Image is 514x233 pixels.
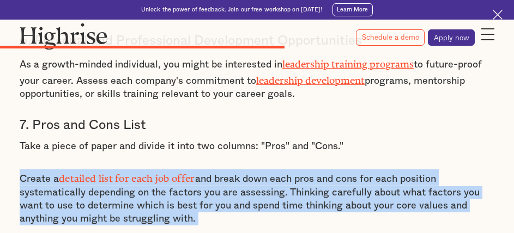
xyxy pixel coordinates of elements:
[20,23,107,50] img: Highrise logo
[59,173,195,179] strong: detailed list for each job offer
[493,10,503,20] img: Cross icon
[20,140,494,153] p: Take a piece of paper and divide it into two columns: "Pros" and "Cons."
[141,6,323,14] div: Unlock the power of feedback. Join our free workshop on [DATE]!
[332,3,373,16] a: Learn More
[20,169,494,225] p: Create a and break down each pros and cons for each position systematically depending on the fact...
[428,29,475,46] a: Apply now
[20,56,494,101] p: As a growth-minded individual, you might be interested in to future-proof your career. Assess eac...
[282,58,414,65] a: leadership training programs
[356,29,425,46] a: Schedule a demo
[20,117,494,133] h3: 7. Pros and Cons List
[256,75,365,81] a: leadership development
